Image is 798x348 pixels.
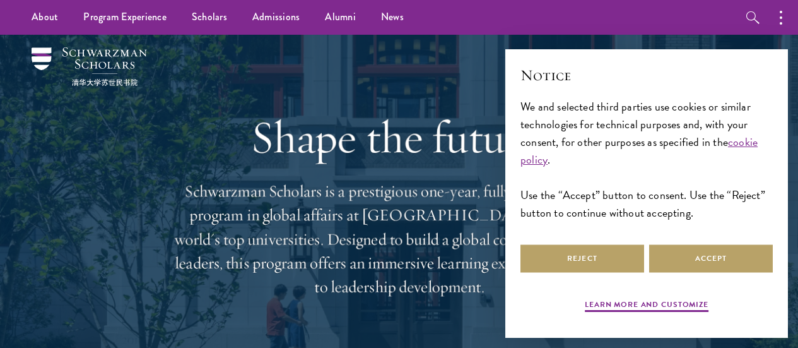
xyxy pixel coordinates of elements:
[520,64,773,86] h2: Notice
[649,244,773,273] button: Accept
[32,47,147,86] img: Schwarzman Scholars
[520,98,773,222] div: We and selected third parties use cookies or similar technologies for technical purposes and, wit...
[520,244,644,273] button: Reject
[585,299,708,314] button: Learn more and customize
[172,111,626,164] h1: Shape the future.
[172,179,626,299] p: Schwarzman Scholars is a prestigious one-year, fully funded master’s program in global affairs at...
[520,133,758,168] a: cookie policy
